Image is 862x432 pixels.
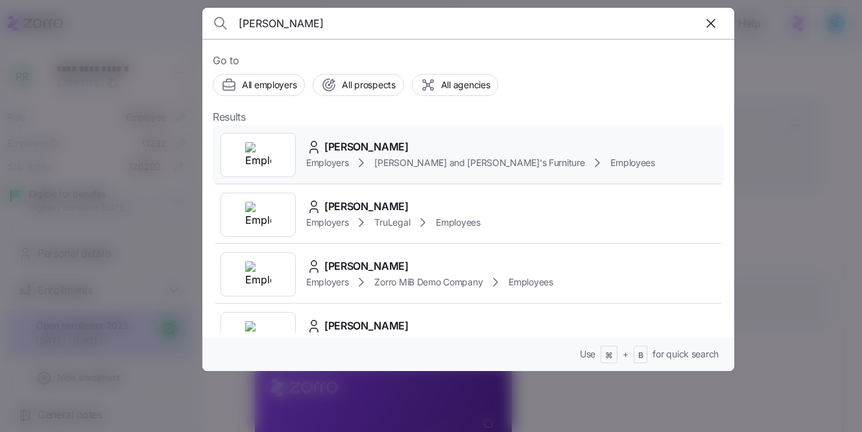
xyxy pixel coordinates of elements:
button: All agencies [412,74,499,96]
span: TruLegal [374,216,410,229]
span: Employers [306,216,348,229]
span: for quick search [652,348,719,361]
span: Zorro MiB Demo Company [374,276,483,289]
span: + [623,348,629,361]
span: Results [213,109,246,125]
span: [PERSON_NAME] [324,258,409,274]
span: Employers [306,276,348,289]
span: [PERSON_NAME] [324,318,409,334]
img: Employer logo [245,261,271,287]
button: All employers [213,74,305,96]
span: [PERSON_NAME] and [PERSON_NAME]'s Furniture [374,156,584,169]
span: All prospects [342,78,395,91]
img: Employer logo [245,202,271,228]
span: Use [580,348,595,361]
img: Employer logo [245,142,271,168]
span: B [638,350,643,361]
button: All prospects [313,74,403,96]
span: Go to [213,53,724,69]
span: [PERSON_NAME] [324,139,409,155]
span: All agencies [441,78,490,91]
span: [PERSON_NAME] [324,198,409,215]
span: ⌘ [605,350,613,361]
span: Employees [610,156,654,169]
span: Employees [436,216,480,229]
span: Employers [306,156,348,169]
span: Employees [509,276,553,289]
span: All employers [242,78,296,91]
img: Employer logo [245,321,271,347]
